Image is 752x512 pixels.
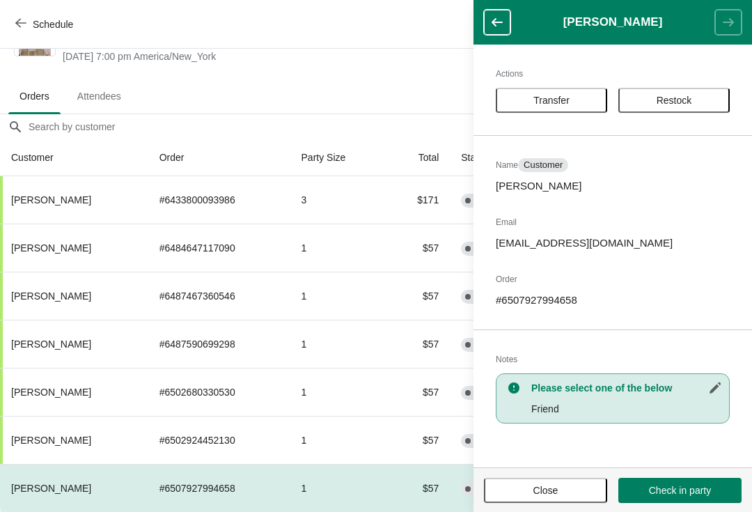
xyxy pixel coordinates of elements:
[496,272,730,286] h2: Order
[649,485,711,496] span: Check in party
[496,352,730,366] h2: Notes
[510,15,715,29] h1: [PERSON_NAME]
[618,478,742,503] button: Check in party
[290,176,386,224] td: 3
[148,176,290,224] td: # 6433800093986
[11,290,91,302] span: [PERSON_NAME]
[496,179,730,193] p: [PERSON_NAME]
[63,49,489,63] span: [DATE] 7:00 pm America/New_York
[148,464,290,512] td: # 6507927994658
[496,236,730,250] p: [EMAIL_ADDRESS][DOMAIN_NAME]
[148,272,290,320] td: # 6487467360546
[290,320,386,368] td: 1
[386,176,450,224] td: $171
[496,293,730,307] p: # 6507927994658
[148,368,290,416] td: # 6502680330530
[290,272,386,320] td: 1
[66,84,132,109] span: Attendees
[11,194,91,205] span: [PERSON_NAME]
[148,139,290,176] th: Order
[11,387,91,398] span: [PERSON_NAME]
[7,12,84,37] button: Schedule
[496,215,730,229] h2: Email
[450,139,534,176] th: Status
[290,368,386,416] td: 1
[533,95,570,106] span: Transfer
[524,160,563,171] span: Customer
[148,416,290,464] td: # 6502924452130
[386,416,450,464] td: $57
[386,139,450,176] th: Total
[386,320,450,368] td: $57
[11,483,91,494] span: [PERSON_NAME]
[11,339,91,350] span: [PERSON_NAME]
[533,485,558,496] span: Close
[28,114,752,139] input: Search by customer
[33,19,73,30] span: Schedule
[386,224,450,272] td: $57
[290,464,386,512] td: 1
[11,242,91,254] span: [PERSON_NAME]
[484,478,607,503] button: Close
[657,95,692,106] span: Restock
[386,464,450,512] td: $57
[496,88,607,113] button: Transfer
[386,272,450,320] td: $57
[531,381,722,395] h3: Please select one of the below
[148,320,290,368] td: # 6487590699298
[290,139,386,176] th: Party Size
[290,224,386,272] td: 1
[496,67,730,81] h2: Actions
[531,402,722,416] p: Friend
[290,416,386,464] td: 1
[8,84,61,109] span: Orders
[496,158,730,172] h2: Name
[11,435,91,446] span: [PERSON_NAME]
[148,224,290,272] td: # 6484647117090
[386,368,450,416] td: $57
[618,88,730,113] button: Restock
